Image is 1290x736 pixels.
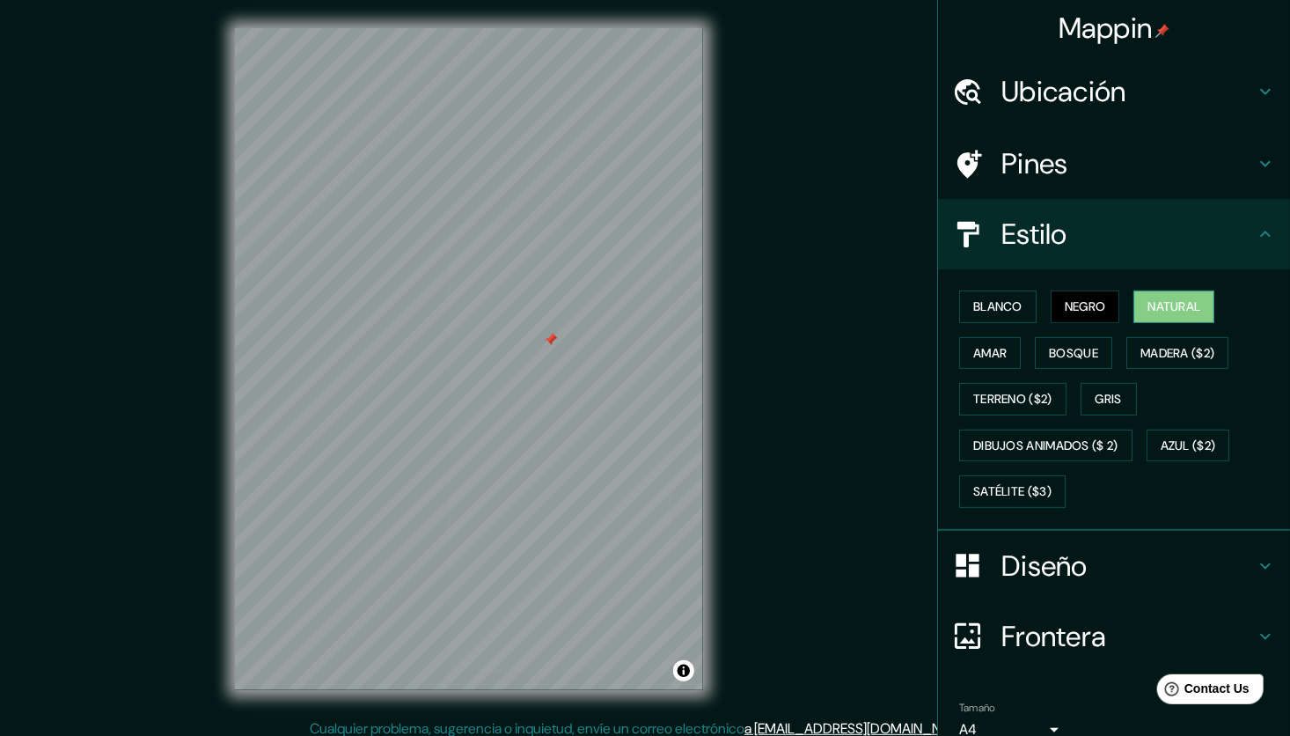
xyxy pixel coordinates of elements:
font: Azul ($2) [1161,435,1216,457]
button: Terreno ($2) [959,383,1066,416]
button: Madera ($2) [1126,337,1228,370]
button: Bosque [1035,337,1112,370]
font: Mappin [1059,10,1153,47]
canvas: Mapa [235,28,703,690]
font: Madera ($2) [1140,342,1214,364]
h4: Ubicación [1001,74,1255,109]
font: Negro [1065,296,1106,318]
iframe: Help widget launcher [1133,667,1271,717]
button: Gris [1081,383,1137,416]
h4: Pines [1001,146,1255,181]
h4: Diseño [1001,548,1255,584]
label: Tamaño [959,700,995,715]
font: Dibujos animados ($ 2) [973,435,1118,457]
div: Ubicación [938,56,1290,127]
font: Amar [973,342,1007,364]
font: Natural [1147,296,1200,318]
div: Pines [938,129,1290,199]
button: Dibujos animados ($ 2) [959,430,1132,462]
div: Estilo [938,199,1290,269]
div: Frontera [938,601,1290,672]
img: pin-icon.png [1155,24,1169,38]
button: Amar [959,337,1021,370]
font: Bosque [1049,342,1098,364]
h4: Frontera [1001,619,1255,654]
button: Satélite ($3) [959,475,1066,508]
button: Natural [1133,291,1214,323]
button: Alternar atribución [673,660,694,681]
h4: Estilo [1001,217,1255,252]
button: Azul ($2) [1147,430,1230,462]
font: Satélite ($3) [973,481,1052,503]
font: Terreno ($2) [973,388,1052,410]
div: Diseño [938,531,1290,601]
button: Negro [1051,291,1120,323]
font: Blanco [973,296,1022,318]
font: Gris [1096,388,1122,410]
button: Blanco [959,291,1037,323]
